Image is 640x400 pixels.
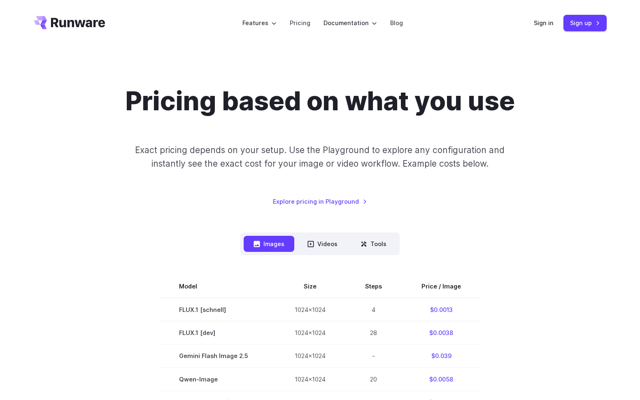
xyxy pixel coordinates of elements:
[273,197,367,206] a: Explore pricing in Playground
[323,18,377,28] label: Documentation
[534,18,554,28] a: Sign in
[159,367,275,391] td: Qwen-Image
[298,236,347,252] button: Videos
[345,367,402,391] td: 20
[390,18,403,28] a: Blog
[119,143,520,171] p: Exact pricing depends on your setup. Use the Playground to explore any configuration and instantl...
[34,16,105,29] a: Go to /
[563,15,607,31] a: Sign up
[159,298,275,321] td: FLUX.1 [schnell]
[351,236,396,252] button: Tools
[402,344,481,367] td: $0.039
[275,275,345,298] th: Size
[244,236,294,252] button: Images
[275,298,345,321] td: 1024x1024
[345,321,402,344] td: 28
[242,18,277,28] label: Features
[159,321,275,344] td: FLUX.1 [dev]
[159,275,275,298] th: Model
[275,367,345,391] td: 1024x1024
[345,344,402,367] td: -
[345,298,402,321] td: 4
[275,321,345,344] td: 1024x1024
[402,367,481,391] td: $0.0058
[345,275,402,298] th: Steps
[290,18,310,28] a: Pricing
[275,344,345,367] td: 1024x1024
[402,275,481,298] th: Price / Image
[402,321,481,344] td: $0.0038
[179,351,255,360] span: Gemini Flash Image 2.5
[126,86,515,117] h1: Pricing based on what you use
[402,298,481,321] td: $0.0013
